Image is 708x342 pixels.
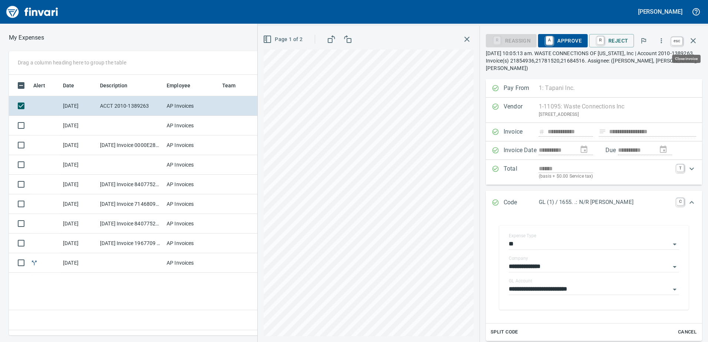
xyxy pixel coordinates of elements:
[636,6,684,17] button: [PERSON_NAME]
[97,135,164,155] td: [DATE] Invoice 0000E28842365 from UPS (1-30551)
[486,215,702,341] div: Expand
[669,262,680,272] button: Open
[509,234,536,238] label: Expense Type
[653,33,669,49] button: More
[9,33,44,42] nav: breadcrumb
[164,214,219,234] td: AP Invoices
[486,191,702,215] div: Expand
[509,279,532,283] label: GL Account
[60,234,97,253] td: [DATE]
[60,155,97,175] td: [DATE]
[486,160,702,185] div: Expand
[33,81,45,90] span: Alert
[677,198,684,205] a: C
[546,36,553,44] a: A
[491,328,518,336] span: Split Code
[671,37,682,45] a: esc
[9,33,44,42] p: My Expenses
[100,81,128,90] span: Description
[261,33,305,46] button: Page 1 of 2
[97,96,164,116] td: ACCT 2010-1389263
[63,81,84,90] span: Date
[60,194,97,214] td: [DATE]
[60,116,97,135] td: [DATE]
[33,81,55,90] span: Alert
[97,175,164,194] td: [DATE] Invoice 8407752216 from Cintas Corporation (1-24736)
[509,256,528,261] label: Company
[164,175,219,194] td: AP Invoices
[164,155,219,175] td: AP Invoices
[222,81,236,90] span: Team
[489,326,520,338] button: Split Code
[486,50,702,72] p: [DATE] 10:05:13 am. WASTE CONNECTIONS OF [US_STATE], Inc | Account 2010-1389263, Invoice(s) 21854...
[538,34,588,47] button: AApprove
[97,194,164,214] td: [DATE] Invoice 71468090825 from Shred Northwest Inc (1-39125)
[264,35,303,44] span: Page 1 of 2
[635,33,652,49] button: Flag
[164,253,219,273] td: AP Invoices
[669,239,680,249] button: Open
[18,59,126,66] p: Drag a column heading here to group the table
[60,135,97,155] td: [DATE]
[167,81,200,90] span: Employee
[60,214,97,234] td: [DATE]
[638,8,682,16] h5: [PERSON_NAME]
[222,81,246,90] span: Team
[164,194,219,214] td: AP Invoices
[164,96,219,116] td: AP Invoices
[504,198,539,208] p: Code
[164,234,219,253] td: AP Invoices
[675,326,699,338] button: Cancel
[504,164,539,180] p: Total
[167,81,190,90] span: Employee
[100,81,137,90] span: Description
[539,173,672,180] p: (basis + $0.00 Service tax)
[597,36,604,44] a: R
[595,34,628,47] span: Reject
[97,234,164,253] td: [DATE] Invoice 1967709 from [PERSON_NAME] Co (1-23227)
[97,214,164,234] td: [DATE] Invoice 8407752215 from Cintas Fas Lockbox (1-10173)
[60,175,97,194] td: [DATE]
[544,34,582,47] span: Approve
[60,96,97,116] td: [DATE]
[677,328,697,336] span: Cancel
[539,198,672,207] p: GL (1) / 1655. .: N/R [PERSON_NAME]
[589,34,634,47] button: RReject
[164,116,219,135] td: AP Invoices
[63,81,74,90] span: Date
[669,284,680,295] button: Open
[30,260,38,265] span: Split transaction
[486,37,537,43] div: Reassign
[4,3,60,21] img: Finvari
[164,135,219,155] td: AP Invoices
[677,164,684,172] a: T
[60,253,97,273] td: [DATE]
